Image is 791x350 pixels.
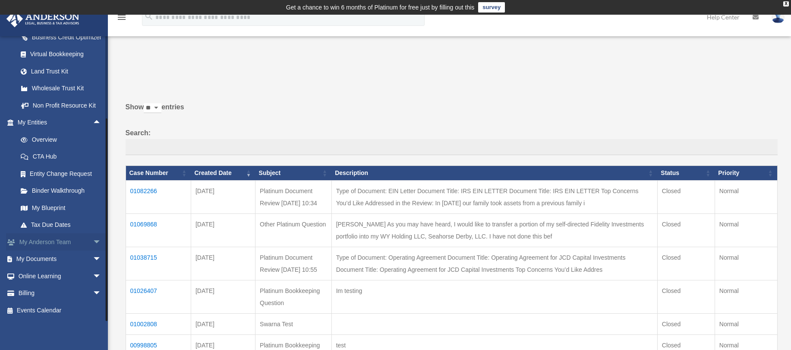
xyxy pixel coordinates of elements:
a: Online Learningarrow_drop_down [6,267,114,285]
td: [DATE] [191,247,255,280]
td: 01026407 [126,280,191,314]
a: CTA Hub [12,148,114,165]
td: Normal [715,247,777,280]
a: menu [117,15,127,22]
span: arrow_drop_down [93,233,110,251]
th: Case Number: activate to sort column ascending [126,166,191,181]
th: Priority: activate to sort column ascending [715,166,777,181]
td: Im testing [331,280,657,314]
td: Closed [657,314,715,335]
a: My Entitiesarrow_drop_up [6,114,114,131]
td: 01082266 [126,181,191,214]
a: Virtual Bookkeeping [12,46,114,63]
td: [DATE] [191,181,255,214]
a: My Anderson Teamarrow_drop_down [6,233,114,251]
select: Showentries [144,103,161,113]
td: [PERSON_NAME] As you may have heard, I would like to transfer a portion of my self-directed Fidel... [331,214,657,247]
th: Created Date: activate to sort column ascending [191,166,255,181]
a: Land Trust Kit [12,63,114,80]
a: Business Credit Optimizer [12,29,114,46]
a: Tax Due Dates [12,216,114,234]
th: Subject: activate to sort column ascending [255,166,332,181]
i: menu [117,12,127,22]
th: Status: activate to sort column ascending [657,166,715,181]
div: Virtual Bookkeeping [30,49,104,60]
i: search [144,12,154,21]
div: Wholesale Trust Kit [30,83,104,94]
a: My Blueprint [12,199,114,216]
span: arrow_drop_down [93,251,110,268]
td: [DATE] [191,214,255,247]
td: Closed [657,247,715,280]
label: Show entries [126,101,778,122]
td: Closed [657,181,715,214]
td: 01038715 [126,247,191,280]
span: arrow_drop_up [93,114,110,132]
td: Other Platinum Question [255,214,332,247]
img: Anderson Advisors Platinum Portal [4,10,82,27]
td: Normal [715,181,777,214]
td: Platinum Document Review [DATE] 10:55 [255,247,332,280]
td: Closed [657,214,715,247]
span: arrow_drop_down [93,267,110,285]
div: Get a chance to win 6 months of Platinum for free just by filling out this [286,2,475,13]
td: 01069868 [126,214,191,247]
div: Business Credit Optimizer [30,32,104,43]
td: Platinum Bookkeeping Question [255,280,332,314]
a: Wholesale Trust Kit [12,80,114,97]
td: Type of Document: Operating Agreement Document Title: Operating Agreement for JCD Capital Investm... [331,247,657,280]
input: Search: [126,139,778,156]
a: Overview [12,131,114,148]
td: Platinum Document Review [DATE] 10:34 [255,181,332,214]
td: [DATE] [191,314,255,335]
td: [DATE] [191,280,255,314]
td: Type of Document: EIN Letter Document Title: IRS EIN LETTER Document Title: IRS EIN LETTER Top Co... [331,181,657,214]
div: Non Profit Resource Kit [30,100,104,111]
a: Entity Change Request [12,165,114,182]
a: My Documentsarrow_drop_down [6,251,114,268]
img: User Pic [772,11,785,23]
td: 01002808 [126,314,191,335]
a: Billingarrow_drop_down [6,285,114,302]
td: Normal [715,214,777,247]
td: Closed [657,280,715,314]
a: survey [478,2,505,13]
span: arrow_drop_down [93,285,110,302]
a: Binder Walkthrough [12,182,114,200]
label: Search: [126,127,778,156]
td: Normal [715,280,777,314]
a: Non Profit Resource Kit [12,97,114,114]
td: Swarna Test [255,314,332,335]
div: close [783,1,789,6]
th: Description: activate to sort column ascending [331,166,657,181]
a: Events Calendar [6,302,114,319]
div: Land Trust Kit [30,66,104,77]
